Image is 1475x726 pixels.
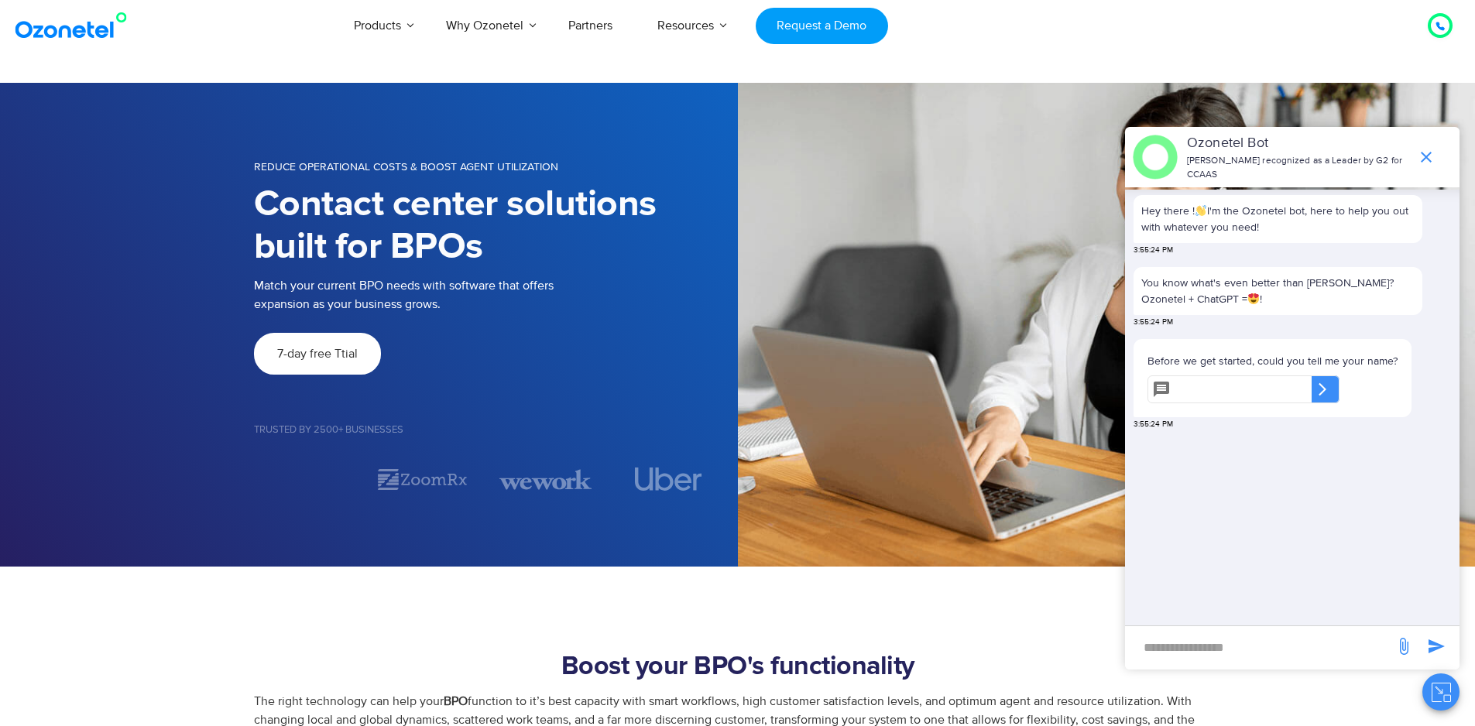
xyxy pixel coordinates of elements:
[756,8,888,44] a: Request a Demo
[1147,353,1398,369] p: Before we get started, could you tell me your name?
[1141,275,1415,307] p: You know what's even better than [PERSON_NAME]? Ozonetel + ChatGPT = !
[254,470,346,488] div: 1 / 7
[1411,142,1442,173] span: end chat or minimize
[1141,203,1415,235] p: Hey there ! I'm the Ozonetel bot, here to help you out with whatever you need!
[635,467,702,491] img: uber
[254,276,585,313] p: Match your current BPO needs with software that offers expansion as your business grows.
[1134,317,1173,328] span: 3:55:24 PM
[1388,631,1419,662] span: send message
[1134,419,1173,430] span: 3:55:24 PM
[254,333,381,375] a: 7-day free Ttial
[277,348,358,360] span: 7-day free Ttial
[1195,205,1206,216] img: 👋
[254,183,715,269] h1: Contact center solutions built for BPOs
[1133,135,1178,180] img: header
[254,466,715,493] div: Image Carousel
[254,652,1222,683] h2: Boost your BPO's functionality
[623,467,715,491] div: 4 / 7
[444,693,468,709] b: BPO
[1187,154,1409,182] p: [PERSON_NAME] recognized as a Leader by G2 for CCAAS
[254,160,558,173] span: Reduce operational costs & boost agent utilization
[1422,673,1460,711] button: Close chat
[1421,631,1452,662] span: send message
[1133,634,1387,662] div: new-msg-input
[1187,133,1409,154] p: Ozonetel Bot
[499,466,592,493] img: wework
[376,466,468,493] img: zoomrx
[376,466,468,493] div: 2 / 7
[254,425,715,435] h5: Trusted by 2500+ Businesses
[499,466,592,493] div: 3 / 7
[1134,245,1173,256] span: 3:55:24 PM
[1248,293,1259,304] img: 😍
